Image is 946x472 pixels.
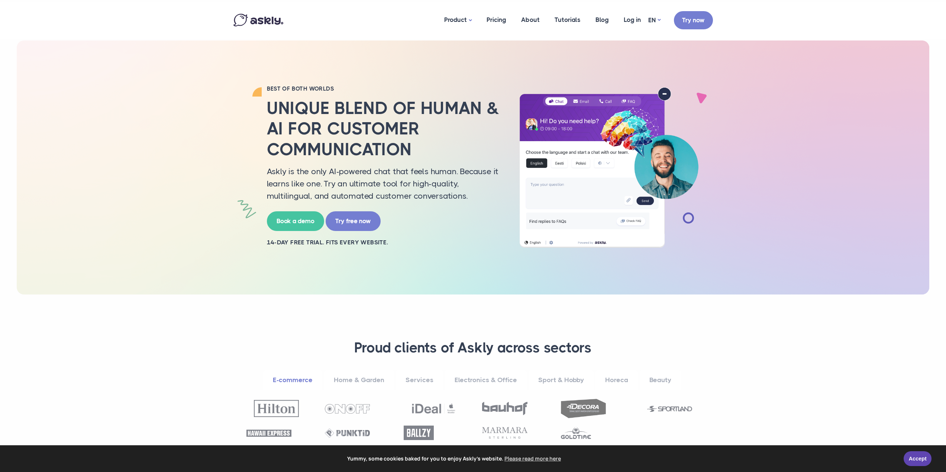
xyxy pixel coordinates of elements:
[267,211,324,231] a: Book a demo
[561,427,591,439] img: Goldtime
[588,2,616,38] a: Blog
[243,339,704,357] h3: Proud clients of Askly across sectors
[904,451,932,466] a: Accept
[267,98,501,160] h2: Unique blend of human & AI for customer communication
[512,87,706,248] img: AI multilingual chat
[325,404,370,414] img: OnOff
[404,426,434,440] img: Ballzy
[437,2,479,39] a: Product
[396,370,443,390] a: Services
[640,370,681,390] a: Beauty
[503,453,562,464] a: learn more about cookies
[324,370,394,390] a: Home & Garden
[11,453,898,464] span: Yummy, some cookies baked for you to enjoy Askly's website.
[263,370,322,390] a: E-commerce
[267,85,501,92] h2: BEST OF BOTH WORLDS
[325,429,370,438] img: Punktid
[482,402,527,415] img: Bauhof
[514,2,547,38] a: About
[267,165,501,202] p: Askly is the only AI-powered chat that feels human. Because it learns like one. Try an ultimate t...
[616,2,648,38] a: Log in
[254,400,299,417] img: Hilton
[445,370,527,390] a: Electronics & Office
[647,406,692,412] img: Sportland
[246,430,291,437] img: Hawaii Express
[482,427,527,439] img: Marmara Sterling
[233,14,283,26] img: Askly
[648,15,661,26] a: EN
[411,400,456,417] img: Ideal
[529,370,594,390] a: Sport & Hobby
[267,238,501,247] h2: 14-day free trial. Fits every website.
[674,11,713,29] a: Try now
[595,370,638,390] a: Horeca
[479,2,514,38] a: Pricing
[326,211,381,231] a: Try free now
[547,2,588,38] a: Tutorials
